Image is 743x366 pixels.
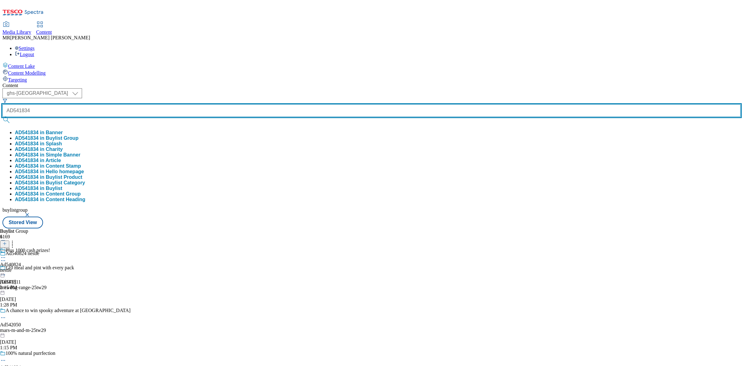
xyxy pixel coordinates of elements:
a: Targeting [2,76,741,83]
button: AD541834 in Charity [15,147,63,152]
button: AD541834 in Buylist Product [15,174,82,180]
span: Targeting [8,77,27,82]
div: AD541834 in [15,180,85,186]
span: Content Lake [8,64,35,69]
span: Content Modelling [8,70,46,76]
span: Media Library [2,29,31,35]
div: AD541834 in [15,191,81,197]
span: MR [2,35,10,40]
div: AD541834 in [15,158,61,163]
div: A chance to win spooky adventure at [GEOGRAPHIC_DATA] [6,308,131,313]
span: Charity [46,147,63,152]
button: AD541834 in Simple Banner [15,152,80,158]
input: Search [2,104,741,117]
button: AD541834 in Article [15,158,61,163]
a: Content Lake [2,62,741,69]
button: AD541834 in Banner [15,130,63,135]
button: AD541834 in Buylist [15,186,62,191]
button: Stored View [2,217,43,228]
button: AD541834 in Splash [15,141,62,147]
div: AD541834 in [15,186,62,191]
div: AD541834 in [15,174,82,180]
button: AD541834 in Hello homepage [15,169,84,174]
span: buylistgroup [2,207,28,213]
svg: Search Filters [2,98,7,103]
button: AD541834 in Content Stamp [15,163,81,169]
button: AD541834 in Buylist Group [15,135,78,141]
a: Settings [15,46,35,51]
span: Buylist Category [46,180,85,185]
span: [PERSON_NAME] [PERSON_NAME] [10,35,90,40]
button: AD541834 in Content Group [15,191,81,197]
div: Content [2,83,741,88]
button: AD541834 in Buylist Category [15,180,85,186]
a: Content [36,22,52,35]
span: Buylist [46,186,62,191]
a: Logout [15,52,34,57]
span: Buylist Product [46,174,82,180]
a: Media Library [2,22,31,35]
div: AD541834 in [15,147,63,152]
button: AD541834 in Content Heading [15,197,85,202]
span: Content [36,29,52,35]
div: 100% natural purrfection [6,351,55,356]
div: Plus 1000 cash prizes! [6,248,50,253]
span: Article [46,158,61,163]
span: Content Group [46,191,81,196]
a: Content Modelling [2,69,741,76]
